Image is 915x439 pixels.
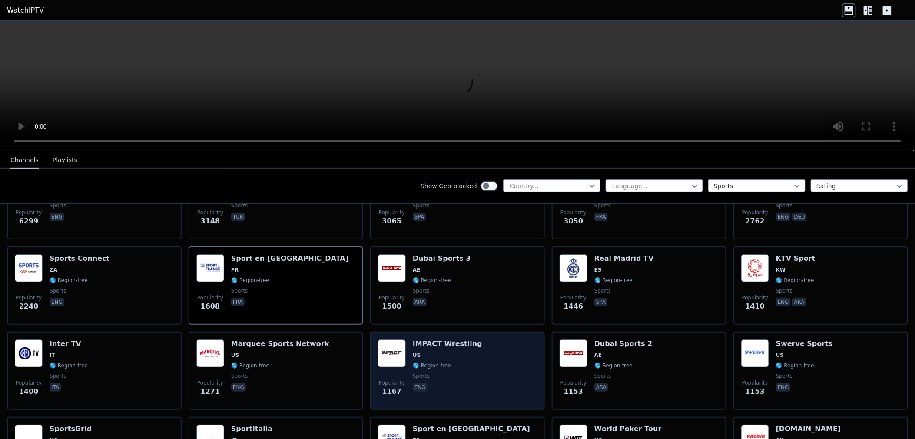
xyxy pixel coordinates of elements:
[742,294,768,301] span: Popularity
[741,254,769,282] img: KTV Sport
[231,266,239,273] span: FR
[564,216,583,226] span: 3050
[231,213,245,221] p: tur
[379,209,405,216] span: Popularity
[742,209,768,216] span: Popularity
[594,277,633,284] span: 🌎 Region-free
[776,362,814,369] span: 🌎 Region-free
[776,287,792,294] span: sports
[776,254,816,263] h6: KTV Sport
[197,294,223,301] span: Popularity
[15,254,43,282] img: Sports Connect
[776,213,791,221] p: eng
[594,266,602,273] span: ES
[196,254,224,282] img: Sport en France
[413,362,451,369] span: 🌎 Region-free
[10,152,39,169] button: Channels
[560,209,587,216] span: Popularity
[16,379,42,386] span: Popularity
[50,383,61,392] p: ita
[560,254,587,282] img: Real Madrid TV
[19,216,39,226] span: 6299
[197,379,223,386] span: Popularity
[413,277,451,284] span: 🌎 Region-free
[421,182,477,190] label: Show Geo-blocked
[776,298,791,306] p: eng
[594,372,611,379] span: sports
[560,339,587,367] img: Dubai Sports 2
[16,209,42,216] span: Popularity
[792,213,807,221] p: deu
[776,277,814,284] span: 🌎 Region-free
[50,372,66,379] span: sports
[746,216,765,226] span: 2762
[776,202,792,209] span: sports
[776,425,842,433] h6: [DOMAIN_NAME]
[231,287,248,294] span: sports
[413,372,429,379] span: sports
[594,339,653,348] h6: Dubai Sports 2
[231,372,248,379] span: sports
[413,298,427,306] p: ara
[378,254,406,282] img: Dubai Sports 3
[413,425,530,433] h6: Sport en [GEOGRAPHIC_DATA]
[379,379,405,386] span: Popularity
[231,298,245,306] p: fra
[413,383,428,392] p: eng
[594,352,602,359] span: AE
[7,5,44,16] a: WatchIPTV
[413,287,429,294] span: sports
[776,352,784,359] span: US
[560,294,587,301] span: Popularity
[16,294,42,301] span: Popularity
[53,152,77,169] button: Playlists
[746,386,765,397] span: 1153
[19,386,39,397] span: 1400
[50,266,57,273] span: ZA
[594,298,607,306] p: spa
[231,339,329,348] h6: Marquee Sports Network
[413,202,429,209] span: sports
[413,352,421,359] span: US
[231,425,272,433] h6: Sportitalia
[741,339,769,367] img: Swerve Sports
[594,254,654,263] h6: Real Madrid TV
[594,425,662,433] h6: World Poker Tour
[231,383,246,392] p: eng
[382,301,402,312] span: 1500
[50,362,88,369] span: 🌎 Region-free
[201,216,220,226] span: 3148
[564,386,583,397] span: 1153
[231,202,248,209] span: sports
[19,301,39,312] span: 2240
[560,379,587,386] span: Popularity
[196,339,224,367] img: Marquee Sports Network
[50,425,92,433] h6: SportsGrid
[15,339,43,367] img: Inter TV
[231,254,348,263] h6: Sport en [GEOGRAPHIC_DATA]
[594,383,608,392] p: ara
[413,339,482,348] h6: IMPACT Wrestling
[413,254,471,263] h6: Dubai Sports 3
[50,298,64,306] p: eng
[776,383,791,392] p: eng
[50,213,64,221] p: eng
[594,362,633,369] span: 🌎 Region-free
[382,216,402,226] span: 3065
[50,339,88,348] h6: Inter TV
[201,301,220,312] span: 1608
[231,352,239,359] span: US
[50,352,55,359] span: IT
[594,213,608,221] p: fra
[382,386,402,397] span: 1167
[742,379,768,386] span: Popularity
[378,339,406,367] img: IMPACT Wrestling
[776,339,833,348] h6: Swerve Sports
[594,202,611,209] span: sports
[564,301,583,312] span: 1446
[413,213,426,221] p: spa
[776,372,792,379] span: sports
[197,209,223,216] span: Popularity
[746,301,765,312] span: 1410
[231,362,269,369] span: 🌎 Region-free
